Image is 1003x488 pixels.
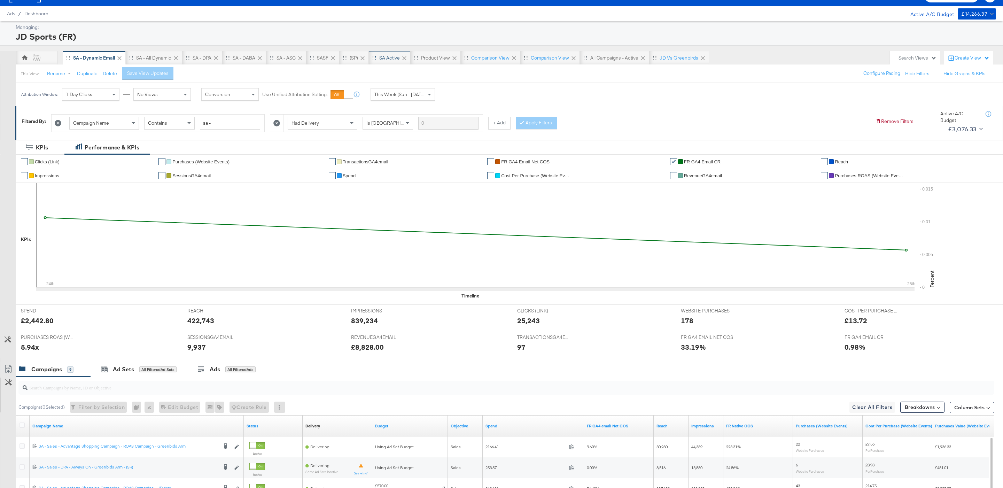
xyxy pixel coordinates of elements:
div: 9 [67,366,73,373]
a: ✔ [670,158,677,165]
sub: Website Purchases [796,469,824,473]
div: SA - DPA [193,55,211,61]
div: SA - Sales - DPA - Always On - Greenbids Arm - (SR) [39,464,218,470]
div: Timeline [461,293,479,299]
div: (SP) [350,55,358,61]
a: The number of times a purchase was made tracked by your Custom Audience pixel on your website aft... [796,423,860,429]
span: Purchases ROAS (Website Events) [835,173,904,178]
span: 0.00% [587,465,597,470]
button: Delete [103,70,117,77]
span: 1 Day Clicks [66,91,92,98]
span: £8.98 [865,462,874,467]
div: Delivery [305,423,320,429]
div: Ad Sets [113,365,134,373]
span: 13,880 [691,465,702,470]
span: WEBSITE PURCHASES [681,308,733,314]
span: 44,389 [691,444,702,449]
span: PURCHASES ROAS (WEBSITE EVENTS) [21,334,73,341]
button: £14,266.37 [958,8,996,20]
span: REVENUEGA4EMAIL [351,334,403,341]
a: ✔ [21,172,28,179]
div: All Filtered Ads [225,366,256,373]
a: ✔ [821,172,828,179]
span: Reach [835,159,848,164]
div: JD Sports (FR) [16,31,994,42]
div: 9,937 [187,342,206,352]
input: Enter a search term [418,117,479,130]
div: 839,234 [351,316,378,326]
div: SA - All Dynamic [136,55,171,61]
div: Search Views [899,55,936,61]
span: TransactionsGA4email [343,159,388,164]
div: Drag to reorder tab [226,56,230,60]
div: Ads [210,365,220,373]
sub: Some Ad Sets Inactive [305,470,338,474]
sub: Per Purchase [865,469,884,473]
a: SA - Sales - Advantage Shopping Campaign - ROAS Campaign - Greenbids Arm [39,443,218,450]
button: Remove Filters [876,118,913,125]
span: FR GA4 email CR [684,159,721,164]
div: Drag to reorder tab [270,56,273,60]
label: Use Unified Attribution Setting: [262,91,328,98]
div: SA - ASC [277,55,296,61]
span: Cost Per Purchase (Website Events) [501,173,571,178]
div: Drag to reorder tab [372,56,376,60]
div: Drag to reorder tab [343,56,347,60]
span: This Week (Sun - [DATE]) [374,91,427,98]
span: Ads [7,11,15,16]
a: ✔ [821,158,828,165]
a: SA - Sales - DPA - Always On - Greenbids Arm - (SR) [39,464,218,471]
a: ✔ [158,172,165,179]
a: ✔ [670,172,677,179]
span: £166.41 [485,444,566,449]
div: Using Ad Set Budget [375,465,445,471]
a: ✔ [158,158,165,165]
a: FR Native COS [726,423,790,429]
a: ✔ [21,158,28,165]
span: Conversion [205,91,230,98]
div: AW [33,56,40,63]
div: Performance & KPIs [85,144,139,152]
div: 178 [681,316,693,326]
span: Delivering [310,444,329,449]
div: Drag to reorder tab [129,56,133,60]
div: SASF [317,55,328,61]
div: SA Active [379,55,400,61]
button: Duplicate [77,70,98,77]
a: ✔ [487,158,494,165]
div: Create View [955,55,989,62]
span: £1,936.33 [935,444,951,449]
div: 422,743 [187,316,214,326]
a: The total amount spent to date. [485,423,581,429]
div: Active A/C Budget [903,8,954,19]
span: 22 [796,441,800,447]
div: Managing: [16,24,994,31]
span: Campaign Name [73,120,109,126]
span: Purchases (Website Events) [172,159,230,164]
span: Dashboard [24,11,48,16]
a: Reflects the ability of your Ad Campaign to achieve delivery based on ad states, schedule and bud... [305,423,320,429]
a: Your campaign name. [32,423,241,429]
span: SESSIONSGA4EMAIL [187,334,240,341]
a: The maximum amount you're willing to spend on your ads, on average each day or over the lifetime ... [375,423,445,429]
div: Drag to reorder tab [66,56,70,60]
span: TRANSACTIONSGA4EMAIL [517,334,569,341]
span: Sales [451,444,461,449]
button: Rename [42,68,78,80]
div: 5.94x [21,342,39,352]
span: No Views [137,91,158,98]
div: Active A/C Budget [940,110,979,123]
div: Filtered By: [22,118,46,125]
div: SA - Dynamic email [73,55,115,61]
span: FR GA4 email Net COS [501,159,550,164]
span: Impressions [35,173,59,178]
div: Drag to reorder tab [310,56,314,60]
span: / [15,11,24,16]
input: Enter a search term [200,117,260,130]
div: Comparison View [531,55,569,61]
div: 0.98% [845,342,865,352]
div: Product View [421,55,450,61]
button: Hide Filters [905,70,930,77]
span: REACH [187,308,240,314]
sub: Per Purchase [865,448,884,452]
